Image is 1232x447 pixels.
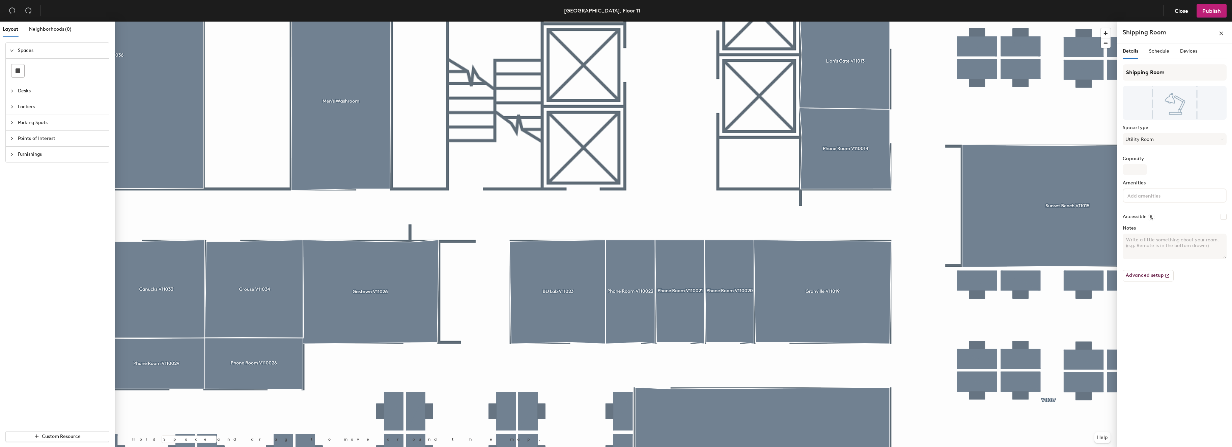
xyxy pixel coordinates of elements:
[1149,48,1169,54] span: Schedule
[1175,8,1188,14] span: Close
[5,431,109,442] button: Custom Resource
[18,147,105,162] span: Furnishings
[564,6,640,15] div: [GEOGRAPHIC_DATA], Floor 11
[1123,226,1227,231] label: Notes
[9,7,16,14] span: undo
[18,115,105,130] span: Parking Spots
[1180,48,1197,54] span: Devices
[1094,432,1111,443] button: Help
[10,121,14,125] span: collapsed
[1123,270,1174,281] button: Advanced setup
[10,137,14,141] span: collapsed
[1123,180,1227,186] label: Amenities
[10,105,14,109] span: collapsed
[1123,133,1227,145] button: Utility Room
[29,26,72,32] span: Neighborhoods (0)
[3,26,18,32] span: Layout
[1219,31,1224,36] span: close
[1169,4,1194,18] button: Close
[1123,125,1227,130] label: Space type
[10,89,14,93] span: collapsed
[1123,86,1227,120] img: The space named Shipping Room
[1123,28,1167,37] h4: Shipping Room
[1126,191,1187,199] input: Add amenities
[1202,8,1221,14] span: Publish
[5,4,19,18] button: Undo (⌘ + Z)
[10,152,14,156] span: collapsed
[1123,48,1138,54] span: Details
[18,99,105,115] span: Lockers
[18,131,105,146] span: Points of Interest
[42,434,81,439] span: Custom Resource
[1123,214,1147,219] label: Accessible
[1197,4,1227,18] button: Publish
[18,83,105,99] span: Desks
[22,4,35,18] button: Redo (⌘ + ⇧ + Z)
[1123,156,1227,161] label: Capacity
[18,43,105,58] span: Spaces
[10,49,14,53] span: expanded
